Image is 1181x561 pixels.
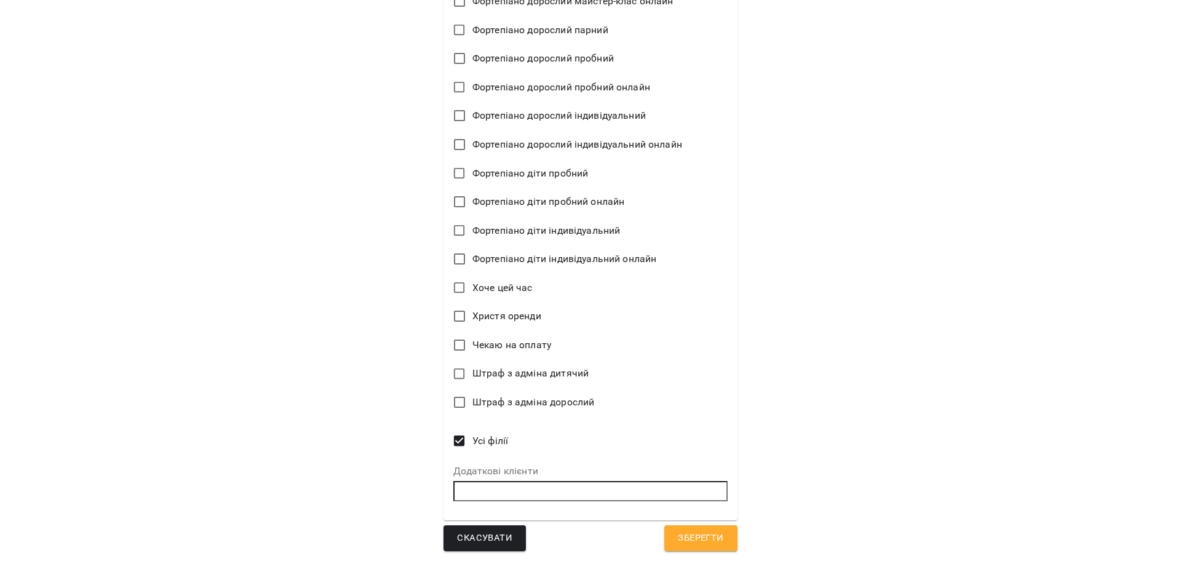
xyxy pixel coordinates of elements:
[472,23,608,38] span: Фортепіано дорослий парний
[472,51,614,66] span: Фортепіано дорослий пробний
[472,366,589,381] span: Штраф з адміна дитячий
[443,525,526,551] button: Скасувати
[472,194,624,209] span: Фортепіано діти пробний онлайн
[664,525,737,551] button: Зберегти
[472,280,533,295] span: Хоче цей час
[472,137,682,152] span: Фортепіано дорослий індивідуальний онлайн
[472,338,551,352] span: Чекаю на оплату
[457,530,512,546] span: Скасувати
[472,166,588,181] span: Фортепіано діти пробний
[453,466,727,476] label: Додаткові клієнти
[472,108,646,123] span: Фортепіано дорослий індивідуальний
[472,309,541,324] span: Христя оренди
[472,395,594,410] span: Штраф з адміна дорослий
[472,80,650,95] span: Фортепіано дорослий пробний онлайн
[472,223,620,238] span: Фортепіано діти індивідуальний
[472,434,508,448] span: Усі філії
[678,530,723,546] span: Зберегти
[472,252,656,266] span: Фортепіано діти індивідуальний онлайн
